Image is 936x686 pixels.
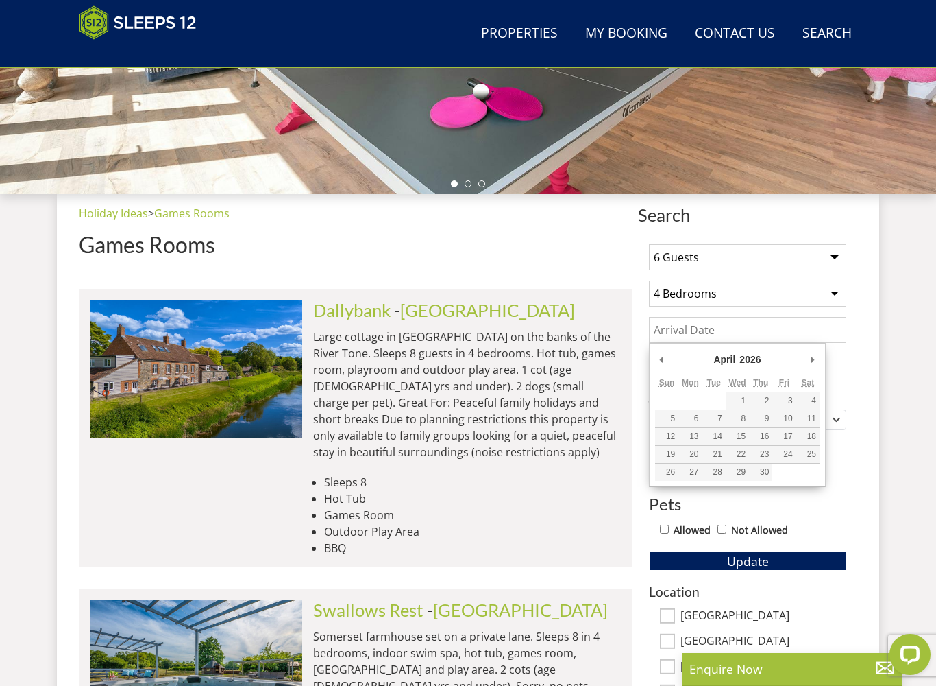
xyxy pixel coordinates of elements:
button: 29 [726,464,749,481]
button: 23 [749,446,772,463]
label: [GEOGRAPHIC_DATA] [680,609,846,624]
button: 16 [749,428,772,445]
abbr: Sunday [659,378,675,388]
iframe: Customer reviews powered by Trustpilot [72,48,216,60]
button: 21 [702,446,726,463]
button: 20 [678,446,702,463]
li: Games Room [324,507,621,523]
abbr: Monday [682,378,699,388]
button: 4 [796,392,820,410]
h1: Games Rooms [79,233,632,257]
button: 7 [702,410,726,427]
button: 9 [749,410,772,427]
a: Search [797,19,857,49]
div: 2026 [737,349,763,370]
input: Arrival Date [649,317,846,343]
li: Sleeps 8 [324,474,621,490]
button: 1 [726,392,749,410]
button: 6 [678,410,702,427]
span: > [148,206,154,221]
a: Contact Us [689,19,780,49]
h3: Pets [649,495,846,513]
abbr: Saturday [801,378,814,388]
button: 5 [655,410,678,427]
label: [GEOGRAPHIC_DATA] [680,660,846,675]
a: Swallows Rest [313,600,423,620]
button: 18 [796,428,820,445]
button: Next Month [806,349,820,370]
a: Properties [476,19,563,49]
a: Holiday Ideas [79,206,148,221]
button: 27 [678,464,702,481]
span: Search [638,205,857,224]
li: BBQ [324,540,621,556]
button: Previous Month [655,349,669,370]
button: 26 [655,464,678,481]
img: riverside-somerset-holiday-accommodation-home-sleeps-8.original.jpg [90,300,302,438]
button: Update [649,552,846,571]
a: [GEOGRAPHIC_DATA] [433,600,608,620]
p: Large cottage in [GEOGRAPHIC_DATA] on the banks of the River Tone. Sleeps 8 guests in 4 bedrooms.... [313,329,621,460]
button: 12 [655,428,678,445]
button: 19 [655,446,678,463]
abbr: Friday [779,378,789,388]
label: Not Allowed [731,523,788,538]
button: 2 [749,392,772,410]
a: Games Rooms [154,206,230,221]
a: [GEOGRAPHIC_DATA] [400,300,575,320]
button: 3 [772,392,796,410]
button: 22 [726,446,749,463]
li: Hot Tub [324,490,621,507]
span: - [394,300,575,320]
span: - [427,600,608,620]
button: 24 [772,446,796,463]
button: 25 [796,446,820,463]
h3: Location [649,584,846,599]
abbr: Tuesday [706,378,720,388]
div: April [711,349,737,370]
img: Sleeps 12 [79,5,197,40]
p: Enquire Now [689,660,895,678]
abbr: Thursday [753,378,768,388]
label: Allowed [674,523,711,538]
button: 11 [796,410,820,427]
a: My Booking [580,19,673,49]
li: Outdoor Play Area [324,523,621,540]
button: 13 [678,428,702,445]
button: 10 [772,410,796,427]
button: 15 [726,428,749,445]
abbr: Wednesday [728,378,746,388]
a: Dallybank [313,300,391,320]
span: Update [727,553,769,569]
button: 30 [749,464,772,481]
button: 17 [772,428,796,445]
button: 14 [702,428,726,445]
label: [GEOGRAPHIC_DATA] [680,635,846,650]
button: 28 [702,464,726,481]
button: 8 [726,410,749,427]
iframe: LiveChat chat widget [878,628,936,686]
